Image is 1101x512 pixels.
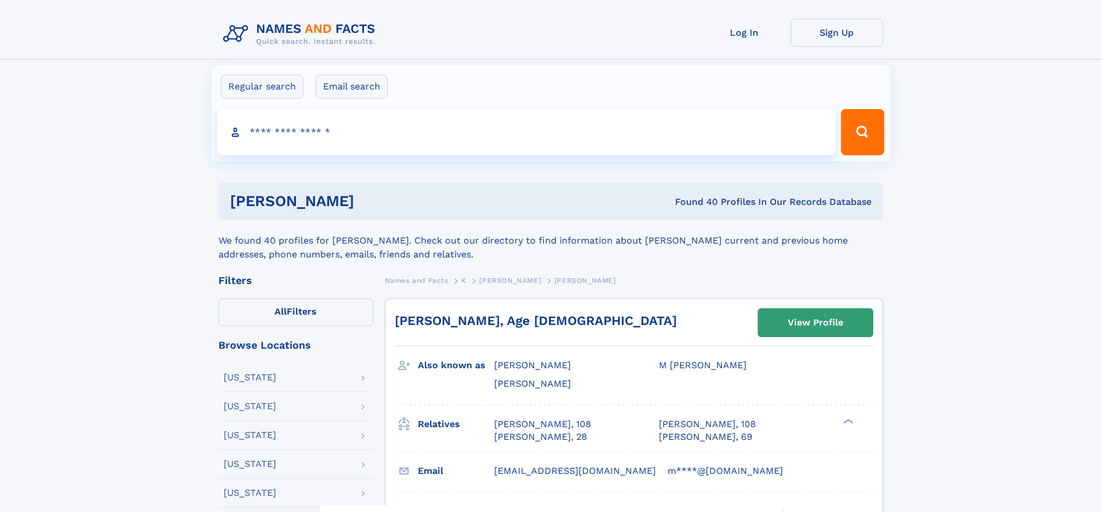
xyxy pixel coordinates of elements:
img: Logo Names and Facts [218,18,385,50]
a: Names and Facts [385,273,448,287]
input: search input [217,109,836,155]
div: We found 40 profiles for [PERSON_NAME]. Check out our directory to find information about [PERSON... [218,220,883,261]
a: K [461,273,466,287]
div: [US_STATE] [224,373,276,382]
div: View Profile [788,309,843,336]
span: [PERSON_NAME] [494,378,571,389]
h1: [PERSON_NAME] [230,194,515,208]
div: Found 40 Profiles In Our Records Database [514,196,872,208]
h3: Also known as [418,356,494,375]
div: [US_STATE] [224,402,276,411]
span: All [275,306,287,317]
span: [EMAIL_ADDRESS][DOMAIN_NAME] [494,465,656,476]
span: [PERSON_NAME] [554,276,616,285]
button: Search Button [841,109,884,155]
div: [US_STATE] [224,488,276,498]
div: Browse Locations [218,340,373,350]
span: [PERSON_NAME] [494,360,571,371]
h3: Email [418,461,494,481]
a: Sign Up [791,18,883,47]
a: [PERSON_NAME] [479,273,541,287]
span: M [PERSON_NAME] [659,360,747,371]
a: [PERSON_NAME], 28 [494,431,587,443]
a: View Profile [758,309,873,337]
label: Filters [218,298,373,326]
label: Regular search [221,74,303,99]
div: ❯ [840,417,854,425]
a: [PERSON_NAME], 69 [659,431,752,443]
a: [PERSON_NAME], 108 [659,418,756,431]
a: [PERSON_NAME], 108 [494,418,591,431]
div: Filters [218,275,373,286]
span: [PERSON_NAME] [479,276,541,285]
a: Log In [698,18,791,47]
a: [PERSON_NAME], Age [DEMOGRAPHIC_DATA] [395,313,677,328]
div: [US_STATE] [224,459,276,469]
h3: Relatives [418,414,494,434]
span: K [461,276,466,285]
label: Email search [316,74,388,99]
div: [US_STATE] [224,431,276,440]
